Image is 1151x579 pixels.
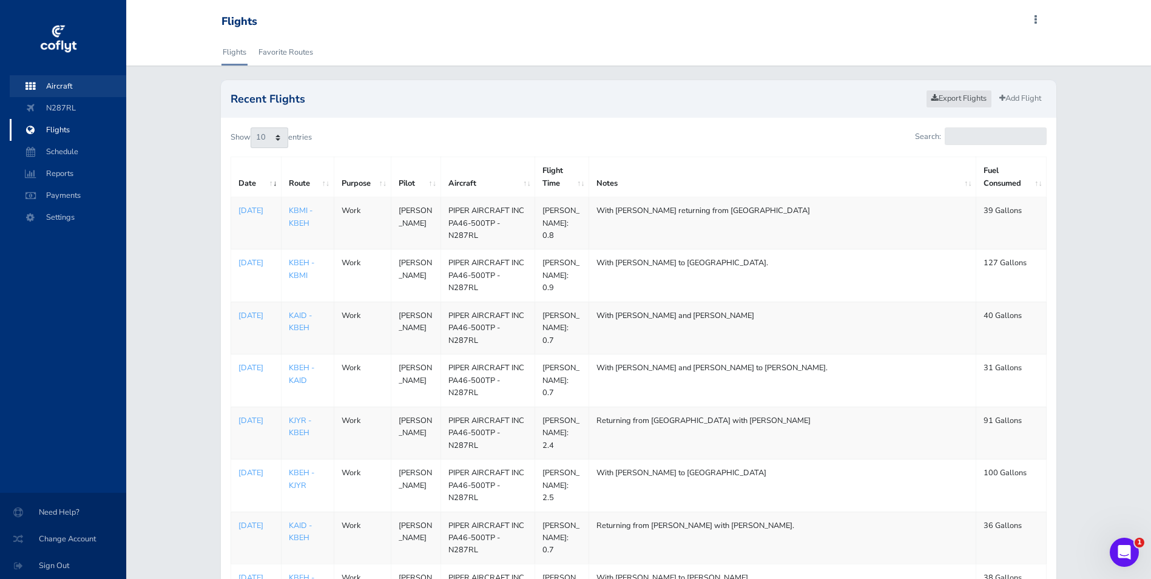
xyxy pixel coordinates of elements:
a: [DATE] [238,362,274,374]
td: [PERSON_NAME] [391,302,440,354]
th: Notes: activate to sort column ascending [589,157,976,197]
a: KBEH - KBMI [289,257,314,280]
a: KBMI - KBEH [289,205,312,228]
td: PIPER AIRCRAFT INC PA46-500TP - N287RL [440,249,535,302]
span: Schedule [22,141,114,163]
td: 36 Gallons [976,512,1047,564]
td: PIPER AIRCRAFT INC PA46-500TP - N287RL [440,459,535,512]
td: 100 Gallons [976,459,1047,512]
th: Pilot: activate to sort column ascending [391,157,440,197]
span: Reports [22,163,114,185]
span: Flights [22,119,114,141]
a: Flights [221,39,248,66]
td: With [PERSON_NAME] and [PERSON_NAME] [589,302,976,354]
td: With [PERSON_NAME] returning from [GEOGRAPHIC_DATA] [589,197,976,249]
a: KAID - KBEH [289,520,312,543]
td: [PERSON_NAME] [391,512,440,564]
a: [DATE] [238,467,274,479]
a: Add Flight [994,90,1047,107]
td: [PERSON_NAME]: 0.7 [535,354,589,407]
td: [PERSON_NAME]: 2.5 [535,459,589,512]
td: Work [334,197,391,249]
td: Returning from [GEOGRAPHIC_DATA] with [PERSON_NAME] [589,407,976,459]
input: Search: [945,127,1047,145]
th: Date: activate to sort column ascending [231,157,281,197]
a: [DATE] [238,520,274,532]
a: [DATE] [238,205,274,217]
td: 39 Gallons [976,197,1047,249]
iframe: Intercom live chat [1110,538,1139,567]
td: [PERSON_NAME]: 0.7 [535,302,589,354]
span: Aircraft [22,75,114,97]
a: KBEH - KJYR [289,467,314,490]
td: [PERSON_NAME]: 0.8 [535,197,589,249]
td: 91 Gallons [976,407,1047,459]
a: Favorite Routes [257,39,314,66]
td: Work [334,512,391,564]
td: PIPER AIRCRAFT INC PA46-500TP - N287RL [440,197,535,249]
td: With [PERSON_NAME] and [PERSON_NAME] to [PERSON_NAME]. [589,354,976,407]
td: 31 Gallons [976,354,1047,407]
label: Search: [915,127,1047,145]
td: [PERSON_NAME] [391,354,440,407]
td: [PERSON_NAME] [391,197,440,249]
a: [DATE] [238,310,274,322]
a: [DATE] [238,415,274,427]
td: Work [334,302,391,354]
span: Change Account [15,528,112,550]
td: Work [334,459,391,512]
span: Settings [22,206,114,228]
td: 127 Gallons [976,249,1047,302]
select: Showentries [251,127,288,148]
td: Work [334,354,391,407]
td: With [PERSON_NAME] to [GEOGRAPHIC_DATA] [589,459,976,512]
th: Aircraft: activate to sort column ascending [440,157,535,197]
td: [PERSON_NAME] [391,407,440,459]
td: With [PERSON_NAME] to [GEOGRAPHIC_DATA]. [589,249,976,302]
h2: Recent Flights [231,93,927,104]
a: Export Flights [926,90,992,107]
td: Work [334,407,391,459]
a: KAID - KBEH [289,310,312,333]
th: Flight Time: activate to sort column ascending [535,157,589,197]
td: PIPER AIRCRAFT INC PA46-500TP - N287RL [440,354,535,407]
td: PIPER AIRCRAFT INC PA46-500TP - N287RL [440,302,535,354]
a: KBEH - KAID [289,362,314,385]
a: KJYR - KBEH [289,415,311,438]
span: Payments [22,185,114,206]
td: [PERSON_NAME]: 0.7 [535,512,589,564]
td: Returning from [PERSON_NAME] with [PERSON_NAME]. [589,512,976,564]
span: Sign Out [15,555,112,577]
div: Flights [221,15,257,29]
td: [PERSON_NAME] [391,249,440,302]
span: 1 [1135,538,1144,547]
label: Show entries [231,127,312,148]
td: [PERSON_NAME]: 0.9 [535,249,589,302]
img: coflyt logo [38,21,78,58]
a: [DATE] [238,257,274,269]
span: N287RL [22,97,114,119]
td: PIPER AIRCRAFT INC PA46-500TP - N287RL [440,512,535,564]
td: PIPER AIRCRAFT INC PA46-500TP - N287RL [440,407,535,459]
th: Fuel Consumed: activate to sort column ascending [976,157,1047,197]
td: Work [334,249,391,302]
th: Purpose: activate to sort column ascending [334,157,391,197]
span: Need Help? [15,501,112,523]
td: [PERSON_NAME] [391,459,440,512]
td: [PERSON_NAME]: 2.4 [535,407,589,459]
td: 40 Gallons [976,302,1047,354]
th: Route: activate to sort column ascending [281,157,334,197]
